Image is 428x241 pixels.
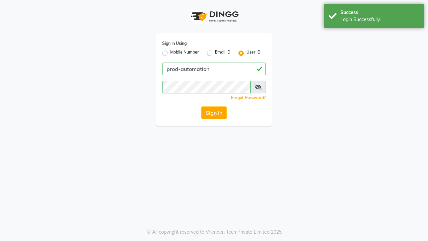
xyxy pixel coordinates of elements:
[201,106,227,119] button: Sign In
[215,49,230,57] label: Email ID
[246,49,260,57] label: User ID
[170,49,199,57] label: Mobile Number
[340,16,419,23] div: Login Successfully.
[231,95,266,100] a: Forgot Password?
[187,7,241,26] img: logo1.svg
[162,41,188,47] label: Sign In Using:
[162,81,251,93] input: Username
[340,9,419,16] div: Success
[162,63,266,75] input: Username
